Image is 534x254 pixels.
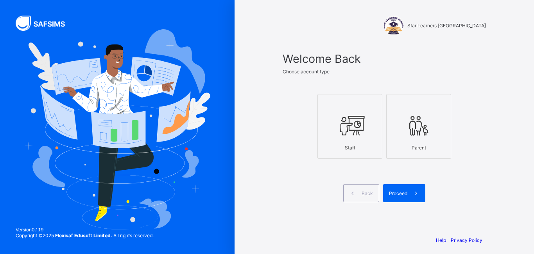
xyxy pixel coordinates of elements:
[391,141,447,155] div: Parent
[55,233,112,238] strong: Flexisaf Edusoft Limited.
[451,237,482,243] a: Privacy Policy
[16,227,154,233] span: Version 0.1.19
[16,233,154,238] span: Copyright © 2025 All rights reserved.
[389,190,407,196] span: Proceed
[362,190,373,196] span: Back
[16,16,74,31] img: SAFSIMS Logo
[283,69,330,75] span: Choose account type
[436,237,446,243] a: Help
[283,52,486,66] span: Welcome Back
[407,23,486,28] span: Star Learners [GEOGRAPHIC_DATA]
[322,141,378,155] div: Staff
[24,29,210,229] img: Hero Image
